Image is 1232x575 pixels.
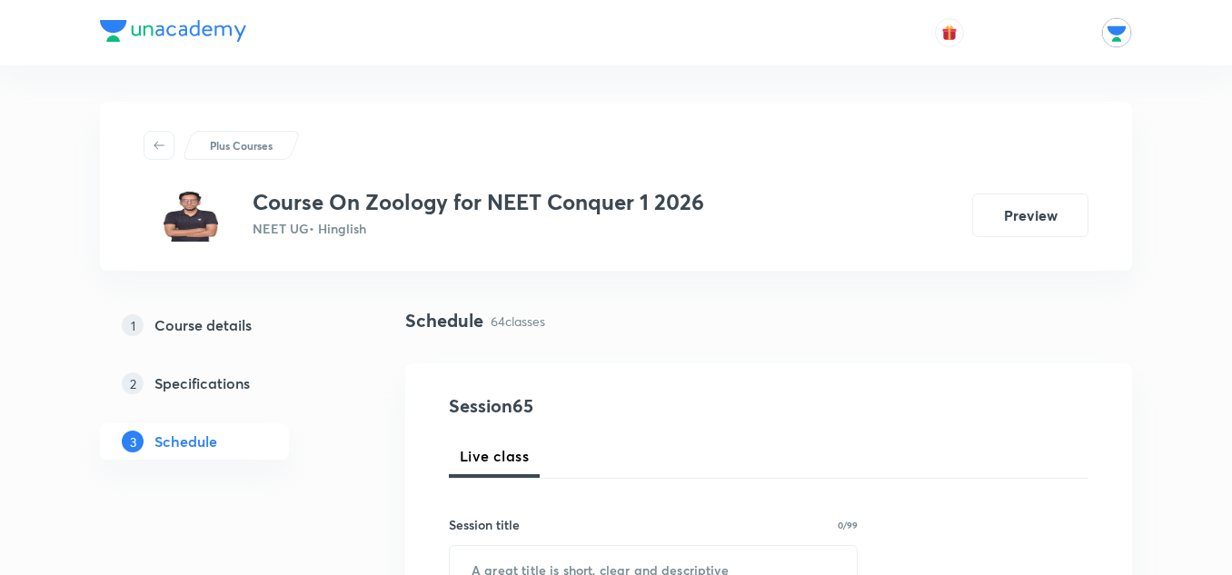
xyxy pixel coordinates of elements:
[154,431,217,452] h5: Schedule
[449,392,780,420] h4: Session 65
[941,25,958,41] img: avatar
[253,219,704,238] p: NEET UG • Hinglish
[935,18,964,47] button: avatar
[405,307,483,334] h4: Schedule
[100,307,347,343] a: 1Course details
[972,193,1088,237] button: Preview
[144,189,238,242] img: 3eaa0132760c49afa1e9b98b48d3342f.jpg
[460,445,529,467] span: Live class
[100,20,246,46] a: Company Logo
[100,20,246,42] img: Company Logo
[210,137,273,154] p: Plus Courses
[449,515,520,534] h6: Session title
[122,431,144,452] p: 3
[122,372,144,394] p: 2
[838,520,858,530] p: 0/99
[154,372,250,394] h5: Specifications
[491,312,545,331] p: 64 classes
[100,365,347,402] a: 2Specifications
[154,314,252,336] h5: Course details
[122,314,144,336] p: 1
[1101,17,1132,48] img: Unacademy Jodhpur
[253,189,704,215] h3: Course On Zoology for NEET Conquer 1 2026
